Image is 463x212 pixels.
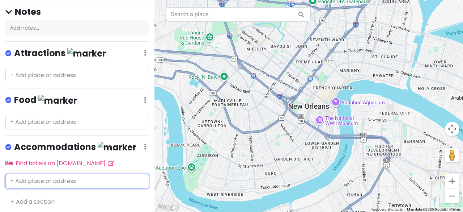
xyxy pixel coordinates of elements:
[67,48,106,59] img: marker
[11,198,55,206] a: + Add a section
[445,189,459,203] button: Zoom out
[5,68,149,82] input: + Add place or address
[156,203,180,212] img: Google
[5,115,149,129] input: + Add place or address
[156,203,180,212] a: Open this area in Google Maps (opens a new window)
[407,207,446,211] span: Map data ©2025 Google
[98,142,136,153] img: marker
[5,174,149,188] input: + Add place or address
[14,141,136,153] h4: Accommodations
[5,20,149,36] div: Add notes...
[166,7,311,22] input: Search a place
[445,148,459,162] button: Drag Pegman onto the map to open Street View
[451,207,461,211] a: Terms (opens in new tab)
[14,94,77,106] h4: Food
[445,122,459,136] button: Map camera controls
[445,174,459,188] button: Zoom in
[5,159,114,167] a: Find hotels on [DOMAIN_NAME]
[14,47,106,59] h4: Attractions
[38,95,77,106] img: marker
[371,207,403,212] button: Keyboard shortcuts
[5,6,149,17] h4: Notes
